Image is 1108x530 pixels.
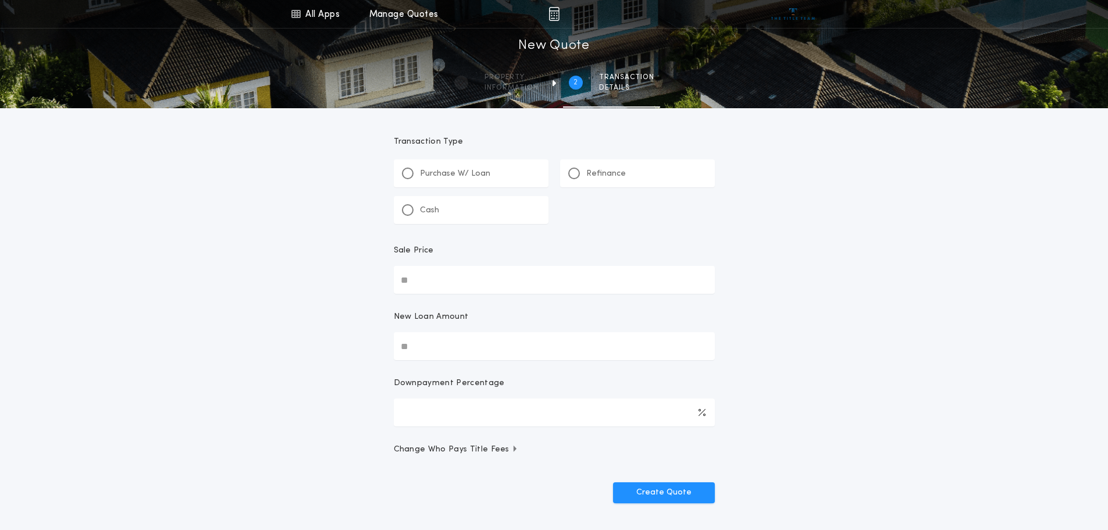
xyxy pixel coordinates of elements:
[548,7,560,21] img: img
[586,168,626,180] p: Refinance
[484,83,539,93] span: information
[613,482,715,503] button: Create Quote
[420,168,490,180] p: Purchase W/ Loan
[484,73,539,82] span: Property
[771,8,815,20] img: vs-icon
[394,266,715,294] input: Sale Price
[573,78,578,87] h2: 2
[394,245,434,257] p: Sale Price
[518,37,589,55] h1: New Quote
[394,136,715,148] p: Transaction Type
[599,73,654,82] span: Transaction
[394,378,505,389] p: Downpayment Percentage
[394,311,469,323] p: New Loan Amount
[394,399,715,426] input: Downpayment Percentage
[394,444,715,456] button: Change Who Pays Title Fees
[420,205,439,216] p: Cash
[599,83,654,93] span: details
[394,444,519,456] span: Change Who Pays Title Fees
[394,332,715,360] input: New Loan Amount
